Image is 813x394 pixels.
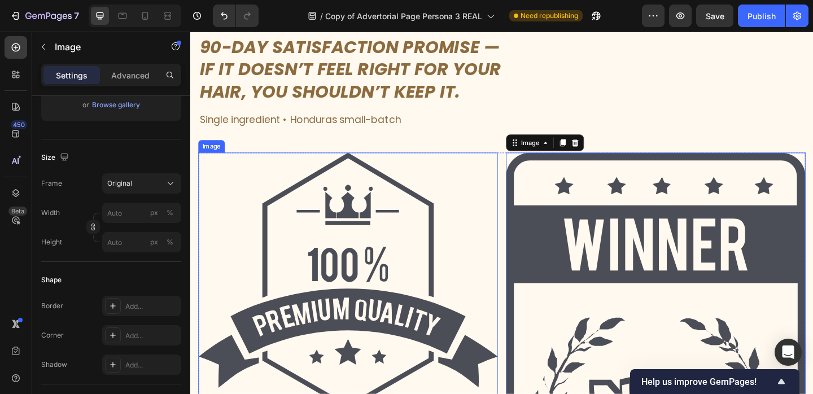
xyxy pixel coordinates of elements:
[91,99,141,111] button: Browse gallery
[107,178,132,189] span: Original
[11,120,27,129] div: 450
[125,331,178,341] div: Add...
[125,360,178,370] div: Add...
[41,275,62,285] div: Shape
[190,32,813,394] iframe: Design area
[41,237,62,247] label: Height
[8,207,27,216] div: Beta
[11,120,35,130] div: Image
[696,5,733,27] button: Save
[357,116,382,126] div: Image
[41,178,62,189] label: Frame
[163,235,177,249] button: px
[125,301,178,312] div: Add...
[706,11,724,21] span: Save
[748,10,776,22] div: Publish
[102,173,181,194] button: Original
[213,5,259,27] div: Undo/Redo
[320,10,323,22] span: /
[92,100,140,110] div: Browse gallery
[41,360,67,370] div: Shadow
[41,301,63,311] div: Border
[41,330,64,340] div: Corner
[5,5,84,27] button: 7
[41,208,60,218] label: Width
[147,235,161,249] button: %
[163,206,177,220] button: px
[325,10,482,22] span: Copy of Advertorial Page Persona 3 REAL
[150,237,158,247] div: px
[167,208,173,218] div: %
[521,11,578,21] span: Need republishing
[738,5,785,27] button: Publish
[111,69,150,81] p: Advanced
[150,208,158,218] div: px
[641,377,775,387] span: Help us improve GemPages!
[775,339,802,366] div: Open Intercom Messenger
[641,375,788,388] button: Show survey - Help us improve GemPages!
[41,150,71,165] div: Size
[74,9,79,23] p: 7
[102,203,181,223] input: px%
[147,206,161,220] button: %
[56,69,88,81] p: Settings
[102,232,181,252] input: px%
[167,237,173,247] div: %
[82,98,89,112] span: or
[55,40,151,54] p: Image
